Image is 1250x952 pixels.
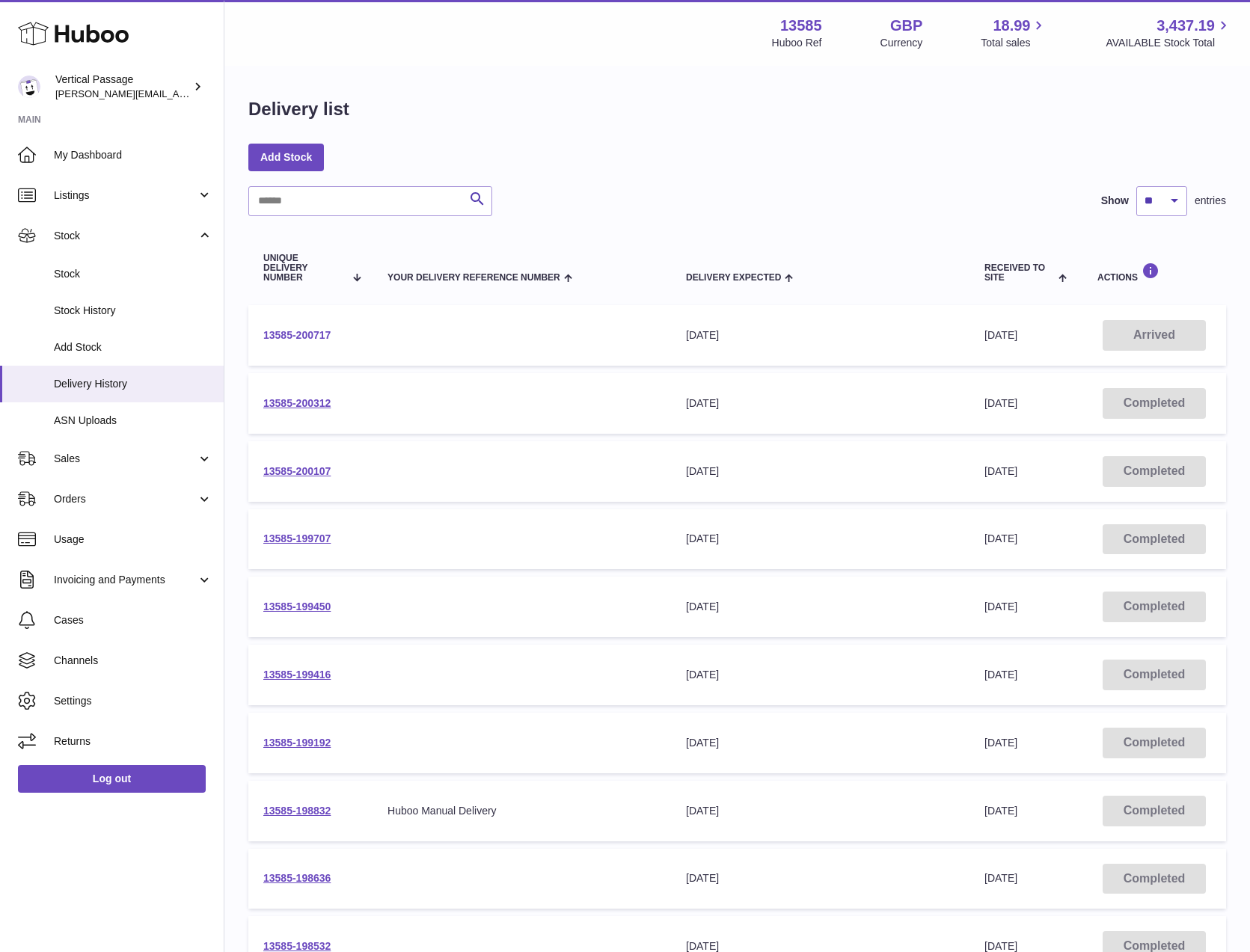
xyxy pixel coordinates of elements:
[984,329,1017,341] span: [DATE]
[686,396,955,411] div: [DATE]
[1101,194,1129,208] label: Show
[993,16,1030,36] span: 18.99
[54,148,212,162] span: My Dashboard
[984,737,1017,749] span: [DATE]
[54,734,212,749] span: Returns
[248,144,324,171] a: Add Stock
[772,36,822,50] div: Huboo Ref
[780,16,822,36] strong: 13585
[686,871,955,885] div: [DATE]
[686,464,955,479] div: [DATE]
[984,532,1017,544] span: [DATE]
[984,601,1017,612] span: [DATE]
[54,304,212,318] span: Stock History
[686,600,955,614] div: [DATE]
[263,872,331,884] a: 13585-198636
[1156,16,1215,36] span: 3,437.19
[55,87,300,99] span: [PERSON_NAME][EMAIL_ADDRESS][DOMAIN_NAME]
[1106,16,1232,50] a: 3,437.19 AVAILABLE Stock Total
[54,188,197,203] span: Listings
[387,804,656,818] div: Huboo Manual Delivery
[880,36,923,50] div: Currency
[18,765,206,792] a: Log out
[686,532,955,546] div: [DATE]
[263,465,331,477] a: 13585-200107
[248,97,349,121] h1: Delivery list
[263,397,331,409] a: 13585-200312
[984,940,1017,952] span: [DATE]
[686,804,955,818] div: [DATE]
[263,805,331,817] a: 13585-198832
[54,340,212,354] span: Add Stock
[54,492,197,506] span: Orders
[981,16,1047,50] a: 18.99 Total sales
[984,669,1017,681] span: [DATE]
[1106,36,1232,50] span: AVAILABLE Stock Total
[18,76,40,98] img: ryan@verticalpassage.com
[54,229,197,243] span: Stock
[263,940,331,952] a: 13585-198532
[984,263,1055,283] span: Received to Site
[54,377,212,391] span: Delivery History
[984,872,1017,884] span: [DATE]
[984,805,1017,817] span: [DATE]
[54,452,197,466] span: Sales
[54,267,212,281] span: Stock
[686,668,955,682] div: [DATE]
[54,613,212,627] span: Cases
[54,694,212,708] span: Settings
[263,669,331,681] a: 13585-199416
[981,36,1047,50] span: Total sales
[263,532,331,544] a: 13585-199707
[686,328,955,343] div: [DATE]
[55,73,190,101] div: Vertical Passage
[54,573,197,587] span: Invoicing and Payments
[387,273,560,283] span: Your Delivery Reference Number
[54,654,212,668] span: Channels
[263,737,331,749] a: 13585-199192
[686,736,955,750] div: [DATE]
[984,397,1017,409] span: [DATE]
[54,414,212,428] span: ASN Uploads
[686,273,781,283] span: Delivery Expected
[263,254,345,283] span: Unique Delivery Number
[1097,262,1211,283] div: Actions
[54,532,212,547] span: Usage
[1195,194,1226,208] span: entries
[890,16,922,36] strong: GBP
[263,601,331,612] a: 13585-199450
[263,329,331,341] a: 13585-200717
[984,465,1017,477] span: [DATE]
